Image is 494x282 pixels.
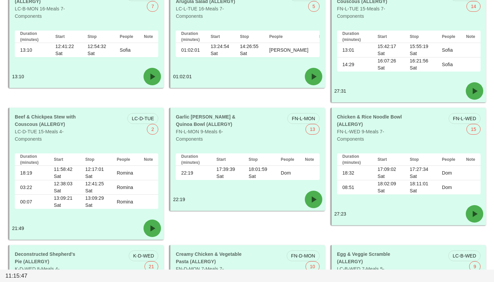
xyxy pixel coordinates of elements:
th: Note [314,31,334,43]
td: 17:27:34 Sat [404,166,437,180]
td: 18:01:59 Sat [243,166,276,180]
th: People [276,153,300,166]
th: People [437,153,461,166]
span: 5 [313,1,315,11]
td: Sofia [437,57,461,72]
div: LC-D-TUE 15-Meals 4-Components [11,109,87,147]
td: Sofia [437,43,461,57]
b: Garlic [PERSON_NAME] & Quinoa Bowl (ALLERGY) [176,114,235,127]
th: Stop [404,153,437,166]
div: 27:23 [332,202,486,225]
th: People [114,31,138,43]
th: Duration (minutes) [337,153,372,166]
th: Duration (minutes) [15,153,48,166]
th: Start [48,153,80,166]
div: 11:15:47 [4,270,45,281]
th: Stop [235,31,264,43]
td: 12:41:25 Sat [80,180,112,195]
td: Dom [276,166,300,180]
th: Stop [82,31,115,43]
div: 01:02:01 [170,65,325,88]
div: 27:31 [332,80,486,102]
span: 15 [471,124,476,134]
th: Start [372,153,404,166]
b: Beef & Chickpea Stew with Couscous (ALLERGY) [15,114,76,127]
td: Romina [111,195,138,209]
td: Dom [437,180,461,194]
span: 9 [474,262,476,272]
th: Stop [404,31,437,43]
th: People [264,31,314,43]
div: FN-L-MON 9-Meals 6-Components [172,109,248,147]
th: Start [211,153,243,166]
th: Duration (minutes) [176,153,211,166]
td: 12:17:01 Sat [80,166,112,180]
th: Start [372,31,404,43]
td: 17:39:39 Sat [211,166,243,180]
th: Stop [80,153,112,166]
td: 14:26:55 Sat [235,43,264,57]
td: 13:09:29 Sat [80,195,112,209]
th: Start [205,31,235,43]
th: Note [138,153,158,166]
span: FN-L-MON [292,113,315,124]
td: 12:54:32 Sat [82,43,115,57]
td: Romina [111,180,138,195]
td: 15:42:17 Sat [372,43,404,57]
th: Stop [243,153,276,166]
b: Deconstructed Shepherd's Pie (ALLERGY) [15,251,75,264]
td: 14:29 [337,57,372,72]
th: Note [461,31,481,43]
td: 16:21:56 Sat [404,57,437,72]
span: 10 [310,262,315,272]
td: 22:19 [176,166,211,180]
th: Note [461,153,481,166]
div: 21:49 [9,217,164,240]
td: Dom [437,166,461,180]
td: 01:02:01 [176,43,205,57]
th: Note [300,153,320,166]
td: 11:58:42 Sat [48,166,80,180]
td: 16:07:26 Sat [372,57,404,72]
div: 22:19 [170,188,325,211]
span: 2 [151,124,154,134]
td: 13:09:21 Sat [48,195,80,209]
span: FN-D-MON [291,251,315,261]
span: 21 [149,262,154,272]
th: Note [138,31,158,43]
td: Sofia [114,43,138,57]
td: Romina [111,166,138,180]
b: Creamy Chicken & Vegetable Pasta (ALLERGY) [176,251,242,264]
div: 13:10 [9,65,164,88]
th: Duration (minutes) [15,31,50,43]
th: People [437,31,461,43]
span: K-D-WED [133,251,154,261]
span: 7 [151,1,154,11]
td: 13:01 [337,43,372,57]
td: 13:24:54 Sat [205,43,235,57]
th: Duration (minutes) [337,31,372,43]
th: People [111,153,138,166]
td: 08:51 [337,180,372,194]
span: 14 [471,1,476,11]
td: 18:02:09 Sat [372,180,404,194]
td: 03:22 [15,180,48,195]
b: Egg & Veggie Scramble (ALLERGY) [337,251,390,264]
th: Start [50,31,82,43]
td: 00:07 [15,195,48,209]
div: FN-L-WED 9-Meals 7-Components [333,109,409,147]
td: [PERSON_NAME] [264,43,314,57]
td: 15:55:19 Sat [404,43,437,57]
span: LC-B-WED [453,251,476,261]
span: FN-L-WED [453,113,476,124]
td: 12:38:03 Sat [48,180,80,195]
td: 17:09:02 Sat [372,166,404,180]
td: 18:19 [15,166,48,180]
th: Duration (minutes) [176,31,205,43]
span: LC-D-TUE [132,113,154,124]
b: Chicken & Rice Noodle Bowl (ALLERGY) [337,114,402,127]
td: 13:10 [15,43,50,57]
td: 18:11:01 Sat [404,180,437,194]
span: 13 [310,124,315,134]
td: 12:41:22 Sat [50,43,82,57]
